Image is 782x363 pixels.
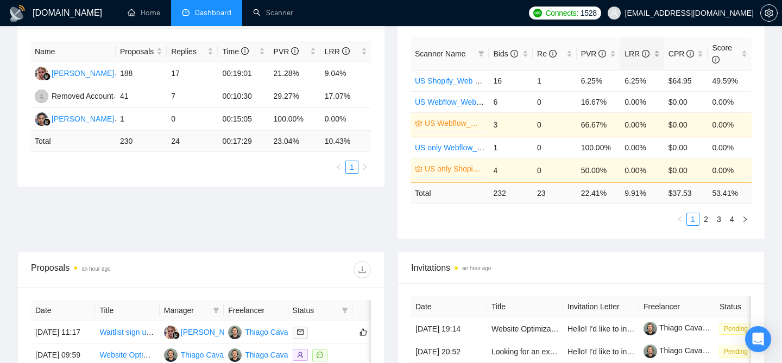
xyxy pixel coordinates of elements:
th: Replies [167,41,218,62]
li: 3 [712,213,726,226]
time: an hour ago [462,265,491,271]
span: mail [297,329,304,335]
img: TC [228,348,242,362]
span: crown [415,165,422,173]
a: setting [760,9,778,17]
span: info-circle [642,50,649,58]
td: 49.59% [708,70,752,91]
td: 188 [116,62,167,85]
td: 23 [533,182,577,203]
a: searchScanner [253,8,293,17]
td: $ 37.53 [664,182,708,203]
th: Title [95,300,159,321]
td: 10.43 % [320,131,371,152]
img: TC [164,348,178,362]
a: 1 [346,161,358,173]
img: KG [35,67,48,80]
td: 24 [167,131,218,152]
a: MR[PERSON_NAME] [35,114,114,123]
li: Next Page [358,161,371,174]
a: US only Webflow_Web Dev.V1 [415,143,519,152]
td: 0 [167,108,218,131]
span: LRR [325,47,350,56]
button: left [673,213,686,226]
td: 23.04 % [269,131,320,152]
img: MR [35,112,48,126]
td: 232 [489,182,533,203]
td: 21.28% [269,62,320,85]
th: Date [411,296,487,317]
button: setting [760,4,778,22]
span: info-circle [712,56,720,63]
td: 7 [167,85,218,108]
img: c1ZPnG1PB-xxOX2uMotUrOAIAI8gMc9S8bxiEC9DoNJNAoKpi2UxI-irMO_pDSdYaU [644,345,657,358]
li: 2 [699,213,712,226]
td: 6 [489,91,533,112]
td: $64.95 [664,70,708,91]
div: Removed Account [52,90,113,102]
li: Next Page [739,213,752,226]
div: Thiago Cavalcanti [181,349,242,361]
td: 0.00% [620,137,664,158]
button: right [739,213,752,226]
span: Time [222,47,248,56]
span: info-circle [549,50,557,58]
span: Proposals [120,46,154,58]
td: 0.00% [620,112,664,137]
span: Connects: [545,7,578,19]
a: US only Shopify_Web Dev.V2 [425,163,482,175]
a: Thiago Cavalcanti [644,346,720,355]
span: PVR [274,47,299,56]
a: US Shopify_Web Dev.V1 [415,77,499,85]
td: 16.67% [577,91,621,112]
li: 1 [345,161,358,174]
td: 50.00% [577,158,621,182]
div: [PERSON_NAME] [52,67,114,79]
span: right [362,164,368,170]
span: info-circle [291,47,299,55]
span: user [610,9,618,17]
div: Thiago Cavalcanti [245,326,306,338]
img: logo [9,5,26,22]
span: filter [476,46,487,62]
td: 0.00% [708,91,752,112]
span: setting [761,9,777,17]
td: 0 [533,158,577,182]
img: gigradar-bm.png [43,118,51,126]
img: gigradar-bm.png [43,73,51,80]
span: Score [712,43,732,64]
img: KG [164,326,178,339]
span: download [354,265,370,274]
li: 4 [726,213,739,226]
a: Pending [720,347,756,355]
span: Invitations [411,261,751,275]
td: 0.00% [320,108,371,131]
td: 0.00% [708,112,752,137]
td: 17 [167,62,218,85]
div: Thiago Cavalcanti [245,349,306,361]
span: Dashboard [195,8,231,17]
th: Date [31,300,95,321]
span: message [317,352,323,358]
a: TCThiago Cavalcanti [228,327,306,336]
td: Waitlist sign up page to convert signups for a membership via webflow or similar [95,321,159,344]
li: Previous Page [332,161,345,174]
span: info-circle [342,47,350,55]
span: Pending [720,346,752,358]
span: Status [293,304,337,316]
a: TCThiago Cavalcanti [228,350,306,359]
span: LRR [625,49,649,58]
a: KG[PERSON_NAME] [164,327,243,336]
span: filter [211,302,222,319]
a: US Webflow_Web Dev.V1 [415,98,503,106]
a: Waitlist sign up page to convert signups for a membership via webflow or similar [99,328,369,336]
td: 0.00% [620,91,664,112]
span: Bids [493,49,518,58]
span: like [360,328,367,336]
th: Title [487,296,563,317]
td: $0.00 [664,91,708,112]
a: Website Optimization for Mental Health Services [491,324,654,333]
span: info-circle [686,50,694,58]
td: 1 [489,137,533,158]
a: Thiago Cavalcanti [644,323,720,332]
